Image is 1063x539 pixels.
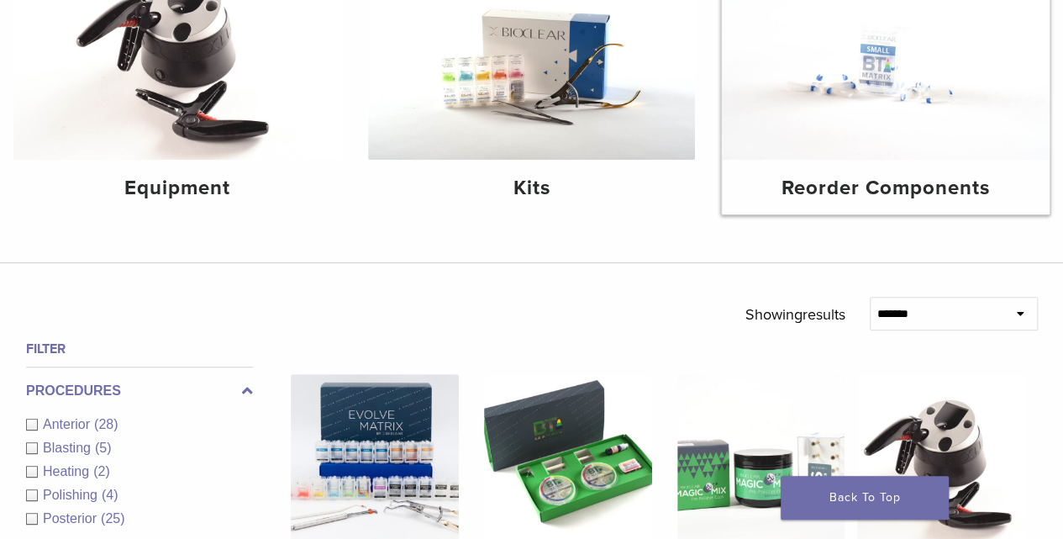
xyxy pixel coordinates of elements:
span: Blasting [43,441,95,455]
span: (5) [95,441,112,455]
h4: Reorder Components [735,173,1036,203]
h4: Equipment [27,173,328,203]
span: Heating [43,464,93,478]
p: Showing results [745,297,845,332]
a: Back To Top [781,476,949,520]
span: Polishing [43,488,102,502]
h4: Kits [382,173,682,203]
h4: Filter [26,339,253,359]
span: Posterior [43,511,101,526]
span: (4) [102,488,118,502]
span: (2) [93,464,110,478]
span: Anterior [43,417,94,431]
span: (25) [101,511,124,526]
span: (28) [94,417,118,431]
label: Procedures [26,381,253,401]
